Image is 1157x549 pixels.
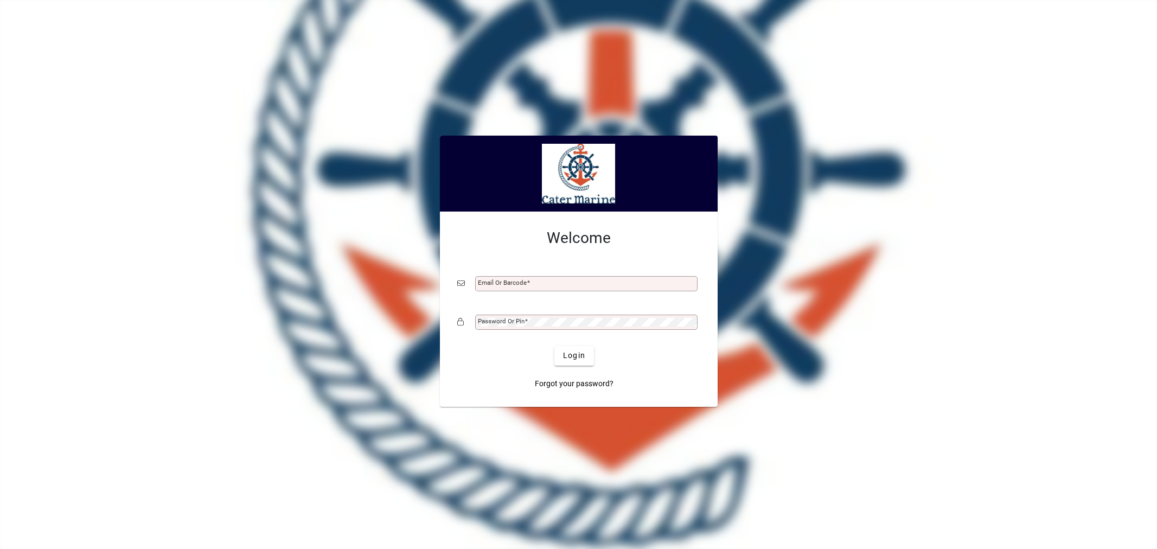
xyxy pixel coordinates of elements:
[478,317,525,325] mat-label: Password or Pin
[535,378,613,390] span: Forgot your password?
[457,229,700,247] h2: Welcome
[478,279,527,286] mat-label: Email or Barcode
[554,346,594,366] button: Login
[563,350,585,361] span: Login
[530,374,618,394] a: Forgot your password?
